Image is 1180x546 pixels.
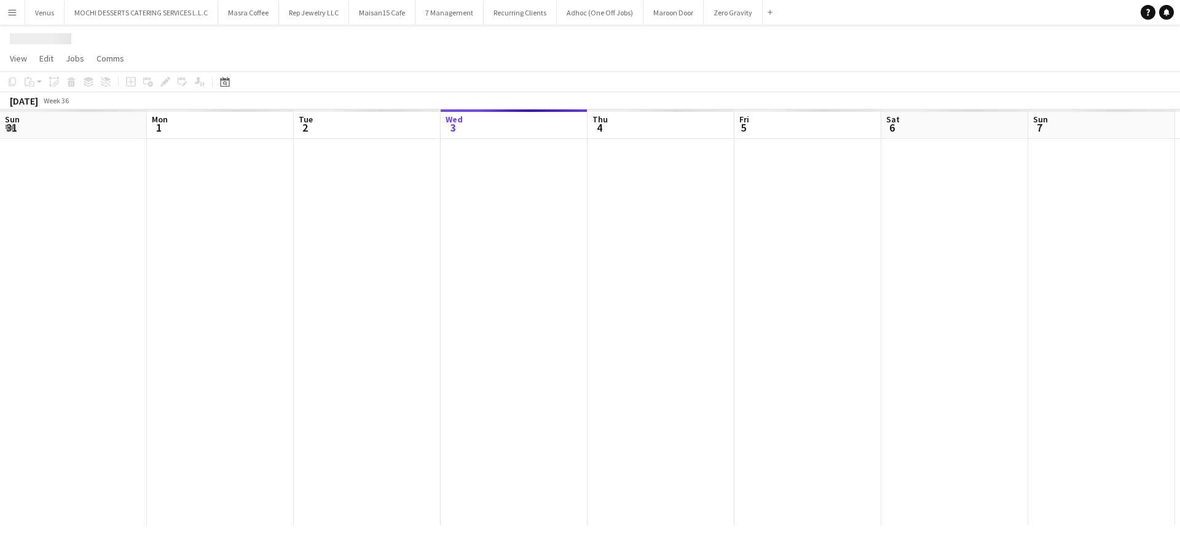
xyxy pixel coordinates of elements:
span: Thu [592,114,608,125]
span: Sat [886,114,900,125]
button: Rep Jewelry LLC [279,1,349,25]
span: 3 [444,121,463,135]
span: 4 [591,121,608,135]
button: MOCHI DESSERTS CATERING SERVICES L.L.C [65,1,218,25]
span: 5 [737,121,749,135]
button: Maroon Door [643,1,704,25]
span: Wed [446,114,463,125]
span: Jobs [66,53,84,64]
span: Week 36 [41,96,71,105]
span: 2 [297,121,313,135]
button: 7 Management [415,1,484,25]
button: Recurring Clients [484,1,557,25]
span: Mon [152,114,168,125]
button: Zero Gravity [704,1,763,25]
button: Adhoc (One Off Jobs) [557,1,643,25]
span: View [10,53,27,64]
span: 31 [3,121,20,135]
button: Masra Coffee [218,1,279,25]
span: 7 [1031,121,1048,135]
span: Fri [739,114,749,125]
a: View [5,50,32,66]
span: 1 [150,121,168,135]
span: Tue [299,114,313,125]
div: [DATE] [10,95,38,107]
button: Venus [25,1,65,25]
a: Edit [34,50,58,66]
span: 6 [884,121,900,135]
span: Edit [39,53,53,64]
span: Sun [1033,114,1048,125]
a: Jobs [61,50,89,66]
a: Comms [92,50,129,66]
span: Comms [96,53,124,64]
span: Sun [5,114,20,125]
button: Maisan15 Cafe [349,1,415,25]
